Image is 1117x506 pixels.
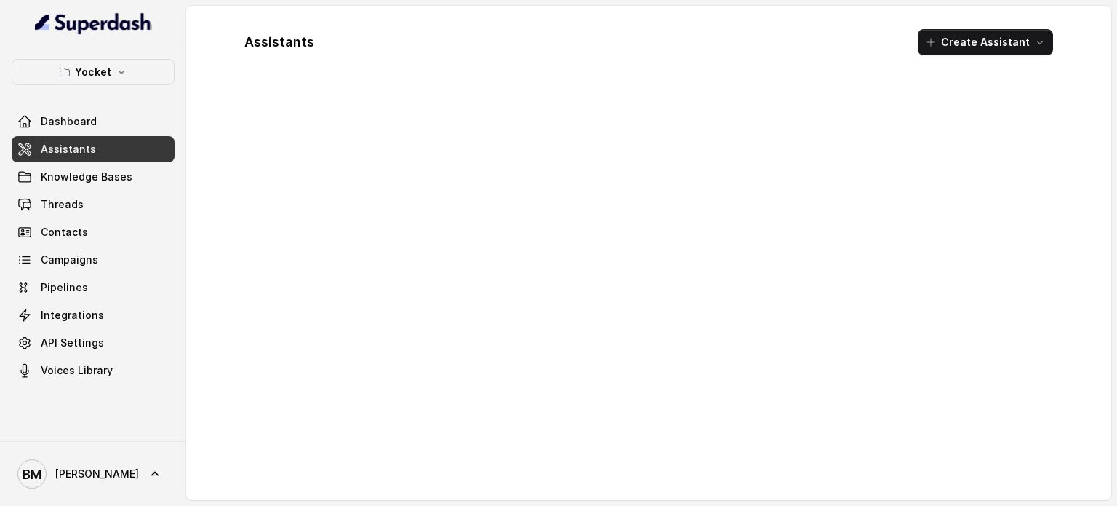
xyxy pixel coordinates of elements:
[41,253,98,267] span: Campaigns
[41,170,132,184] span: Knowledge Bases
[41,225,88,240] span: Contacts
[12,454,175,494] a: [PERSON_NAME]
[35,12,152,35] img: light.svg
[41,308,104,323] span: Integrations
[41,197,84,212] span: Threads
[12,164,175,190] a: Knowledge Bases
[55,467,139,481] span: [PERSON_NAME]
[41,114,97,129] span: Dashboard
[23,467,41,482] text: BM
[41,336,104,350] span: API Settings
[12,59,175,85] button: Yocket
[244,31,314,54] h1: Assistants
[41,280,88,295] span: Pipelines
[918,29,1053,55] button: Create Assistant
[12,302,175,328] a: Integrations
[12,330,175,356] a: API Settings
[12,357,175,384] a: Voices Library
[12,191,175,218] a: Threads
[12,136,175,162] a: Assistants
[12,274,175,301] a: Pipelines
[12,108,175,135] a: Dashboard
[12,219,175,245] a: Contacts
[41,363,113,378] span: Voices Library
[12,247,175,273] a: Campaigns
[75,63,111,81] p: Yocket
[41,142,96,157] span: Assistants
